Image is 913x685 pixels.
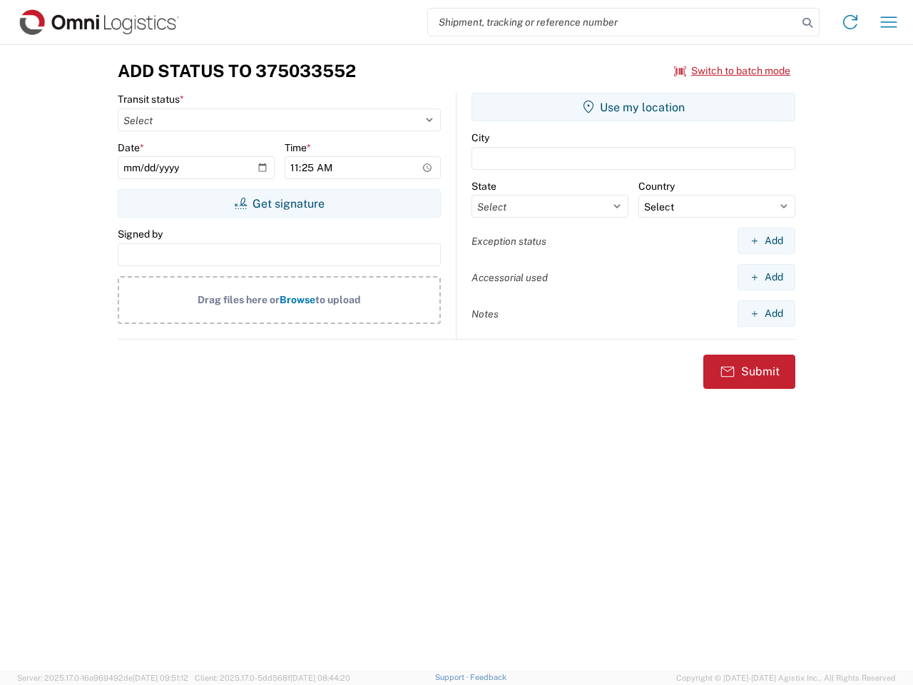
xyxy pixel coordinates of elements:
label: Transit status [118,93,184,106]
span: Server: 2025.17.0-16a969492de [17,674,188,682]
button: Use my location [471,93,795,121]
label: Signed by [118,228,163,240]
span: Client: 2025.17.0-5dd568f [195,674,350,682]
label: City [471,131,489,144]
label: Notes [471,308,499,320]
span: [DATE] 08:44:20 [290,674,350,682]
label: Country [638,180,675,193]
label: State [471,180,496,193]
span: Drag files here or [198,294,280,305]
span: to upload [315,294,361,305]
label: Date [118,141,144,154]
input: Shipment, tracking or reference number [428,9,797,36]
span: Copyright © [DATE]-[DATE] Agistix Inc., All Rights Reserved [676,671,896,684]
span: Browse [280,294,315,305]
button: Add [738,300,795,327]
button: Add [738,264,795,290]
a: Feedback [470,673,506,681]
button: Get signature [118,189,441,218]
button: Switch to batch mode [674,59,790,83]
span: [DATE] 09:51:12 [133,674,188,682]
label: Time [285,141,311,154]
a: Support [435,673,471,681]
h3: Add Status to 375033552 [118,61,356,81]
label: Accessorial used [471,271,548,284]
label: Exception status [471,235,546,248]
button: Add [738,228,795,254]
button: Submit [703,355,795,389]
